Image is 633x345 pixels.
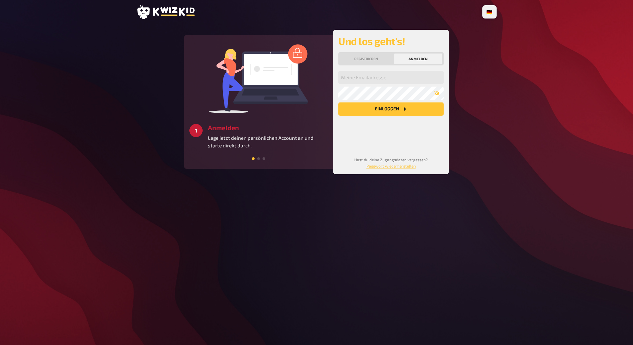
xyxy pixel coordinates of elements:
[354,157,428,168] small: Hast du deine Zugangsdaten vergessen?
[340,54,393,64] button: Registrieren
[338,102,444,116] button: Einloggen
[338,71,444,84] input: Meine Emailadresse
[189,124,203,137] div: 1
[366,164,416,168] a: Passwort wiederherstellen
[338,35,444,47] h2: Und los geht's!
[208,124,328,132] h3: Anmelden
[208,134,328,149] p: Lege jetzt deinen persönlichen Account an und starte direkt durch.
[484,7,495,17] li: 🇩🇪
[394,54,442,64] button: Anmelden
[209,44,308,113] img: log in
